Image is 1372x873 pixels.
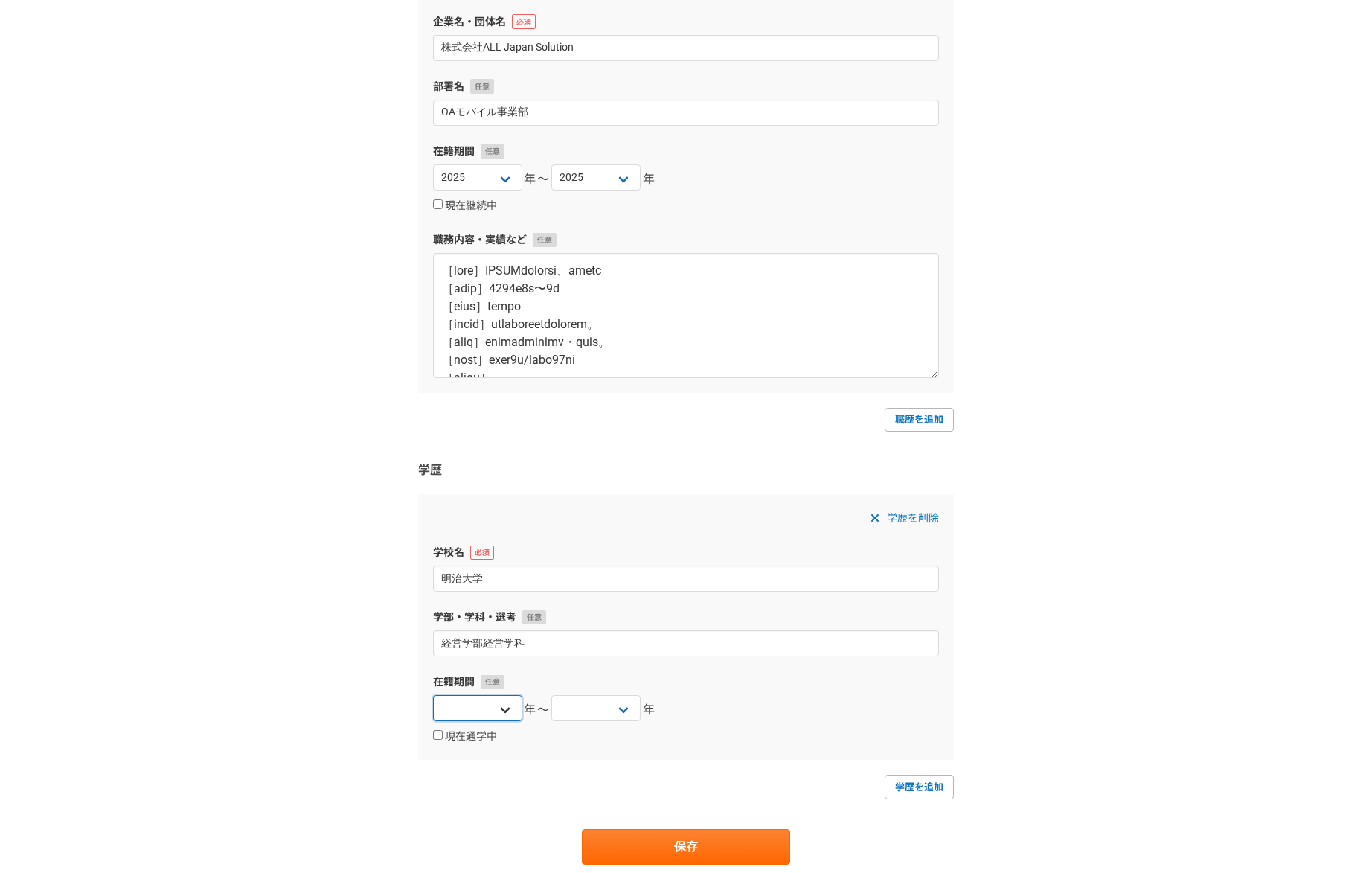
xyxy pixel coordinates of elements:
input: 学部・学科・専攻 [433,630,939,656]
a: 学歴を追加 [885,775,954,799]
label: 職務内容・実績など [433,232,939,248]
span: 年〜 [524,701,550,719]
label: 部署名 [433,79,939,95]
span: 年〜 [524,170,550,188]
input: 現在継続中 [433,199,443,209]
label: 企業名・団体名 [433,14,939,30]
label: 現在通学中 [433,730,497,744]
label: 在籍期間 [433,144,939,159]
span: 年 [643,170,656,188]
input: 現在通学中 [433,730,443,740]
button: 保存 [582,829,790,865]
label: 学校名 [433,545,939,560]
input: エニィクルー株式会社 [433,35,939,61]
input: 学校名 [433,566,939,592]
input: 開発2部 [433,100,939,126]
label: 学部・学科・選考 [433,610,939,625]
span: 学歴を削除 [887,509,939,527]
span: 年 [643,701,656,719]
a: 職歴を追加 [885,408,954,432]
label: 現在継続中 [433,199,497,213]
h3: 学歴 [418,461,954,479]
label: 在籍期間 [433,674,939,690]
